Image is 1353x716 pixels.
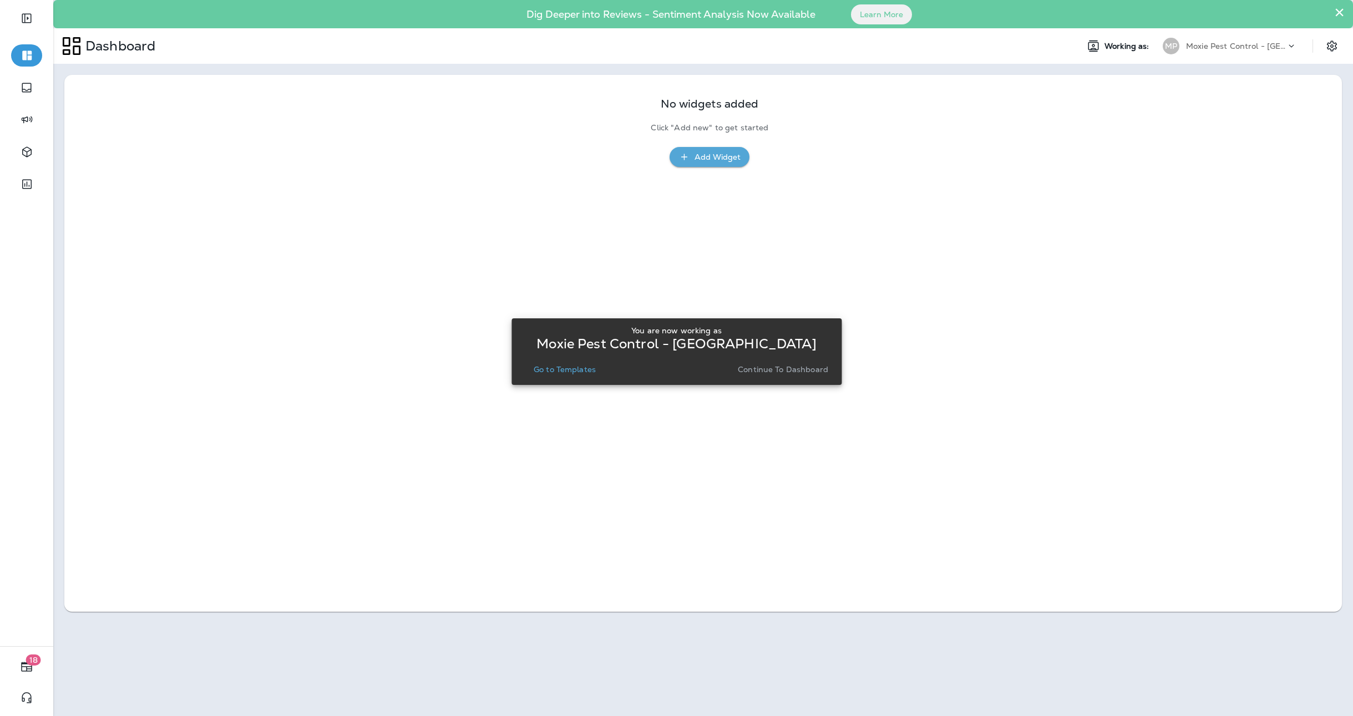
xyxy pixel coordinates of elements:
[738,365,828,374] p: Continue to Dashboard
[11,7,42,29] button: Expand Sidebar
[494,13,848,16] p: Dig Deeper into Reviews - Sentiment Analysis Now Available
[529,362,600,377] button: Go to Templates
[1163,38,1179,54] div: MP
[81,38,155,54] p: Dashboard
[1104,42,1152,51] span: Working as:
[536,339,816,348] p: Moxie Pest Control - [GEOGRAPHIC_DATA]
[631,326,722,335] p: You are now working as
[1322,36,1342,56] button: Settings
[534,365,596,374] p: Go to Templates
[1334,3,1345,21] button: Close
[851,4,912,24] button: Learn More
[733,362,833,377] button: Continue to Dashboard
[11,656,42,678] button: 18
[1186,42,1286,50] p: Moxie Pest Control - [GEOGRAPHIC_DATA]
[26,654,41,666] span: 18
